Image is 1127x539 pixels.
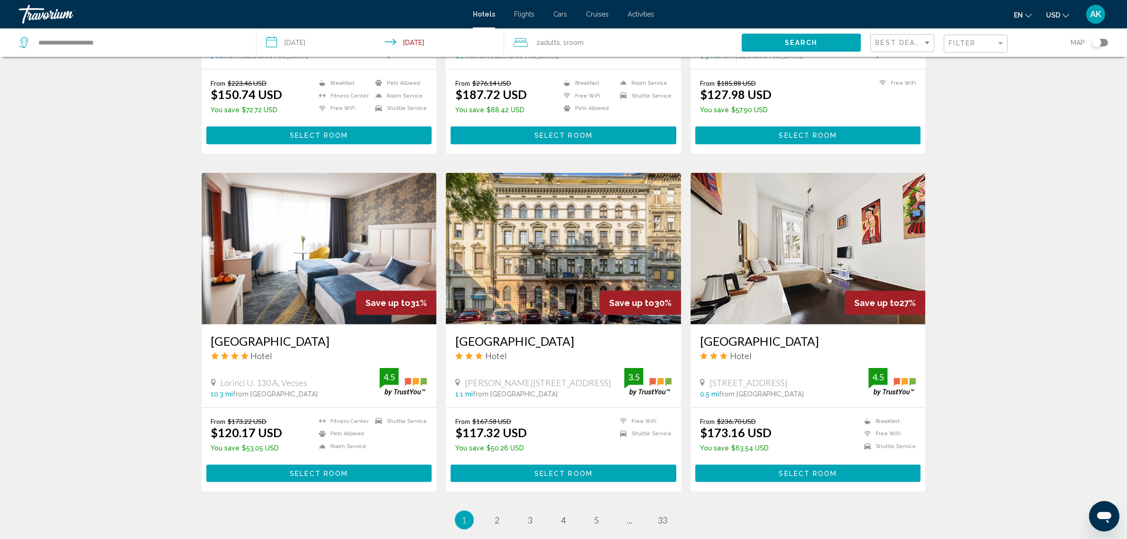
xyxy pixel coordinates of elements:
button: User Menu [1083,4,1108,24]
p: $50.26 USD [455,444,527,452]
a: [GEOGRAPHIC_DATA] [455,334,672,348]
del: $173.22 USD [228,417,267,425]
span: Hotels [473,10,495,18]
li: Shuttle Service [371,417,427,425]
span: 1 [462,515,467,525]
span: Select Room [779,470,837,477]
li: Free WiFi [875,79,916,87]
a: Cars [553,10,567,18]
span: Adults [540,39,560,46]
a: Cruises [586,10,609,18]
span: Save up to [854,298,899,308]
img: trustyou-badge.svg [869,368,916,396]
li: Pets Allowed [314,430,371,438]
div: 4.5 [380,371,399,383]
li: Room Service [371,92,427,100]
span: Select Room [290,470,348,477]
a: Select Room [451,129,676,139]
li: Shuttle Service [860,442,916,450]
a: [GEOGRAPHIC_DATA] [211,334,427,348]
div: 4 star Hotel [211,350,427,361]
div: 31% [356,291,436,315]
span: Save up to [609,298,654,308]
span: Hotel [730,350,752,361]
span: [PERSON_NAME][STREET_ADDRESS] [465,377,611,388]
li: Free WiFi [860,430,916,438]
li: Free WiFi [559,92,615,100]
span: Best Deals [876,39,925,46]
a: Select Room [695,129,921,139]
del: $223.46 USD [228,79,267,87]
span: You save [211,444,240,452]
span: en [1014,11,1023,19]
button: Check-in date: Jan 6, 2026 Check-out date: Jan 8, 2026 [257,28,504,57]
span: Select Room [534,470,593,477]
a: Select Room [451,467,676,477]
span: Hotel [251,350,273,361]
h3: [GEOGRAPHIC_DATA] [700,334,916,348]
span: From [700,417,715,425]
span: ... [627,515,633,525]
button: Change language [1014,8,1032,22]
button: Select Room [695,126,921,144]
li: Free WiFi [615,417,672,425]
p: $88.42 USD [455,106,527,114]
span: 10.3 mi [211,390,233,398]
span: You save [455,106,484,114]
span: Select Room [534,132,593,140]
li: Shuttle Service [371,104,427,112]
span: 2 [536,36,560,49]
del: $185.88 USD [717,79,756,87]
span: From [211,417,226,425]
button: Select Room [695,465,921,482]
span: From [455,417,470,425]
a: Travorium [19,5,463,24]
li: Free WiFi [314,104,371,112]
span: from [GEOGRAPHIC_DATA] [473,390,558,398]
button: Select Room [206,126,432,144]
iframe: Button to launch messaging window [1089,501,1119,531]
img: Hotel image [691,173,926,324]
li: Breakfast [314,79,371,87]
span: AK [1091,9,1101,19]
ins: $173.16 USD [700,425,772,440]
span: Select Room [290,132,348,140]
span: You save [455,444,484,452]
div: 3.5 [624,371,643,383]
a: Activities [628,10,654,18]
span: USD [1046,11,1060,19]
span: 4 [561,515,566,525]
div: 4.5 [869,371,887,383]
span: from [GEOGRAPHIC_DATA] [233,390,318,398]
span: Room [567,39,584,46]
span: Select Room [779,132,837,140]
span: 33 [658,515,668,525]
ins: $120.17 USD [211,425,283,440]
ins: $117.32 USD [455,425,527,440]
p: $63.54 USD [700,444,772,452]
li: Shuttle Service [615,92,672,100]
a: Flights [514,10,534,18]
a: Select Room [206,467,432,477]
p: $53.05 USD [211,444,283,452]
button: Select Room [451,126,676,144]
li: Room Service [615,79,672,87]
li: Fitness Center [314,417,371,425]
ins: $187.72 USD [455,87,527,101]
img: Hotel image [446,173,681,324]
span: Map [1071,36,1085,49]
span: , 1 [560,36,584,49]
img: trustyou-badge.svg [380,368,427,396]
del: $236.70 USD [717,417,756,425]
p: $57.90 USD [700,106,772,114]
button: Travelers: 2 adults, 0 children [504,28,742,57]
li: Breakfast [860,417,916,425]
div: 3 star Hotel [700,350,916,361]
del: $167.58 USD [472,417,511,425]
span: 1.1 mi [455,390,473,398]
li: Pets Allowed [371,79,427,87]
